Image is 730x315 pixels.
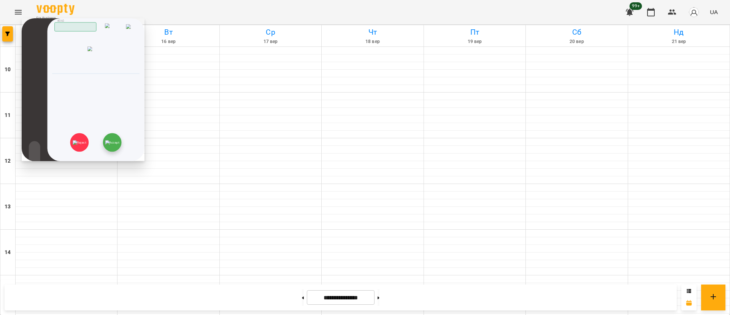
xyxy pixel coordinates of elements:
[5,157,11,165] h6: 12
[5,66,11,74] h6: 10
[221,26,320,38] h6: Ср
[425,26,524,38] h6: Пт
[119,26,218,38] h6: Вт
[323,38,422,45] h6: 18 вер
[5,203,11,211] h6: 13
[707,5,721,19] button: UA
[5,111,11,120] h6: 11
[323,26,422,38] h6: Чт
[629,26,728,38] h6: Нд
[527,38,626,45] h6: 20 вер
[5,248,11,257] h6: 14
[9,3,27,21] button: Menu
[425,38,524,45] h6: 19 вер
[630,2,642,10] span: 99+
[119,38,218,45] h6: 16 вер
[710,8,718,16] span: UA
[36,16,75,21] span: For Business
[17,26,116,38] h6: Пн
[221,38,320,45] h6: 17 вер
[527,26,626,38] h6: Сб
[17,38,116,45] h6: 15 вер
[36,4,75,15] img: Voopty Logo
[629,38,728,45] h6: 21 вер
[689,7,699,18] img: avatar_s.png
